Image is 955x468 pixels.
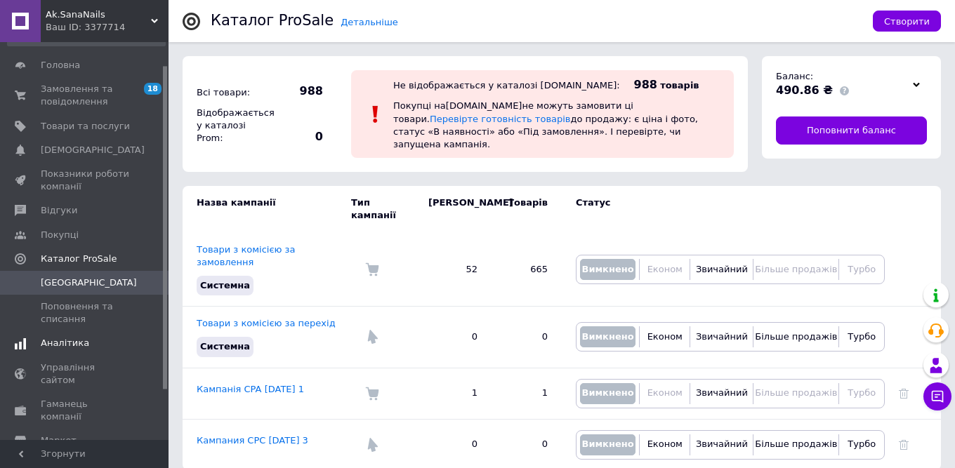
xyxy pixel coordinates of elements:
button: Більше продажів [757,259,835,280]
button: Економ [643,383,686,404]
a: Перевірте готовність товарів [430,114,571,124]
span: Вимкнено [581,387,633,398]
a: Товари з комісією за перехід [197,318,336,328]
button: Турбо [843,434,881,455]
span: Управління сайтом [41,361,130,387]
td: 1 [492,368,562,419]
button: Звичайний [694,383,749,404]
a: Товари з комісією за замовлення [197,244,295,267]
a: Видалити [899,387,909,398]
span: Вимкнено [581,264,633,274]
button: Турбо [843,326,881,347]
span: Покупці на [DOMAIN_NAME] не можуть замовити ці товари. до продажу: є ціна і фото, статус «В наявн... [393,100,698,149]
button: Вимкнено [580,326,635,347]
span: Турбо [848,439,876,449]
span: товарів [660,80,699,91]
span: Більше продажів [755,439,837,449]
a: Кампанія CPA [DATE] 1 [197,384,304,394]
span: 18 [144,83,162,95]
button: Економ [643,259,686,280]
button: Вимкнено [580,383,635,404]
span: 0 [274,129,323,145]
span: Створити [884,16,930,27]
span: Аналітика [41,337,89,349]
span: Більше продажів [755,264,837,274]
button: Економ [643,434,686,455]
button: Звичайний [694,434,749,455]
span: Звичайний [696,264,748,274]
td: 1 [414,368,492,419]
span: Товари та послуги [41,120,130,133]
td: 665 [492,233,562,307]
a: Поповнити баланс [776,116,927,145]
div: Не відображається у каталозі [DOMAIN_NAME]: [393,80,620,91]
span: Показники роботи компанії [41,168,130,193]
td: 52 [414,233,492,307]
button: Вимкнено [580,259,635,280]
span: Замовлення та повідомлення [41,83,130,108]
span: [GEOGRAPHIC_DATA] [41,276,137,289]
span: Баланс: [776,71,813,81]
button: Більше продажів [757,434,835,455]
span: Системна [200,280,250,290]
td: 0 [492,307,562,368]
a: Видалити [899,439,909,449]
span: Економ [647,387,683,398]
button: Турбо [843,259,881,280]
span: Відгуки [41,204,77,217]
button: Звичайний [694,326,749,347]
span: Звичайний [696,387,748,398]
span: Більше продажів [755,387,837,398]
span: Поповнити баланс [807,124,896,137]
button: Більше продажів [757,383,835,404]
button: Турбо [843,383,881,404]
img: Комісія за перехід [365,438,379,452]
button: Створити [873,11,941,32]
span: Турбо [848,264,876,274]
td: 0 [414,307,492,368]
span: Гаманець компанії [41,398,130,423]
span: Звичайний [696,331,748,342]
span: Звичайний [696,439,748,449]
td: [PERSON_NAME] [414,186,492,232]
span: Вимкнено [581,331,633,342]
a: Детальніше [341,17,398,27]
button: Чат з покупцем [923,382,951,410]
img: Комісія за замовлення [365,262,379,276]
span: 490.86 ₴ [776,83,833,97]
a: Кампания CPC [DATE] 3 [197,435,308,446]
button: Більше продажів [757,326,835,347]
span: Турбо [848,387,876,398]
span: Маркет [41,434,77,447]
img: :exclamation: [365,104,386,125]
button: Звичайний [694,259,749,280]
div: Відображається у каталозі Prom: [193,103,270,149]
span: Вимкнено [581,439,633,449]
div: Каталог ProSale [211,13,334,28]
td: Статус [562,186,885,232]
span: Поповнення та списання [41,300,130,326]
td: Назва кампанії [183,186,351,232]
span: Головна [41,59,80,72]
button: Економ [643,326,686,347]
img: Комісія за замовлення [365,387,379,401]
div: Ваш ID: 3377714 [46,21,169,34]
span: 988 [634,78,657,91]
td: Товарів [492,186,562,232]
td: Тип кампанії [351,186,414,232]
span: Ak.SanaNails [46,8,151,21]
span: Економ [647,331,683,342]
span: Економ [647,439,683,449]
span: Більше продажів [755,331,837,342]
div: Всі товари: [193,83,270,102]
span: Турбо [848,331,876,342]
span: Каталог ProSale [41,253,117,265]
span: Економ [647,264,683,274]
span: Системна [200,341,250,352]
span: 988 [274,83,323,99]
span: [DEMOGRAPHIC_DATA] [41,144,145,156]
span: Покупці [41,229,79,241]
button: Вимкнено [580,434,635,455]
img: Комісія за перехід [365,330,379,344]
